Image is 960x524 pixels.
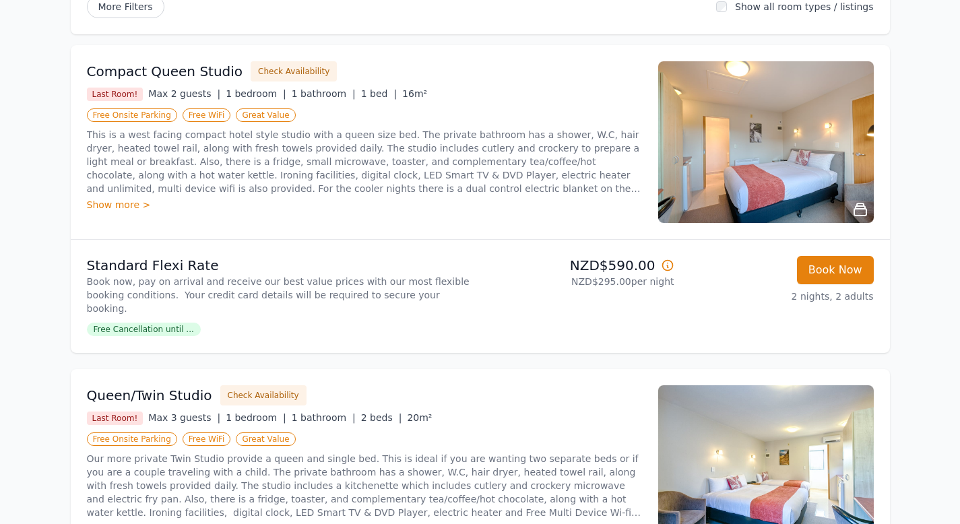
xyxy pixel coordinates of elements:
p: NZD$590.00 [486,256,674,275]
button: Check Availability [251,61,337,81]
p: 2 nights, 2 adults [685,290,874,303]
span: Great Value [236,108,295,122]
span: Free Onsite Parking [87,432,177,446]
span: 1 bed | [361,88,397,99]
h3: Queen/Twin Studio [87,386,212,405]
button: Check Availability [220,385,307,405]
span: 1 bathroom | [292,88,356,99]
span: Free Onsite Parking [87,108,177,122]
span: 1 bedroom | [226,412,286,423]
button: Book Now [797,256,874,284]
span: Free WiFi [183,108,231,122]
span: 20m² [407,412,432,423]
span: 1 bedroom | [226,88,286,99]
p: This is a west facing compact hotel style studio with a queen size bed. The private bathroom has ... [87,128,642,195]
span: 1 bathroom | [292,412,356,423]
span: Free WiFi [183,432,231,446]
span: 2 beds | [361,412,402,423]
span: Free Cancellation until ... [87,323,201,336]
span: 16m² [402,88,427,99]
p: Our more private Twin Studio provide a queen and single bed. This is ideal if you are wanting two... [87,452,642,519]
h3: Compact Queen Studio [87,62,243,81]
span: Great Value [236,432,295,446]
p: NZD$295.00 per night [486,275,674,288]
p: Book now, pay on arrival and receive our best value prices with our most flexible booking conditi... [87,275,475,315]
span: Max 2 guests | [148,88,220,99]
label: Show all room types / listings [735,1,873,12]
span: Last Room! [87,88,143,101]
p: Standard Flexi Rate [87,256,475,275]
span: Max 3 guests | [148,412,220,423]
span: Last Room! [87,412,143,425]
div: Show more > [87,198,642,211]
